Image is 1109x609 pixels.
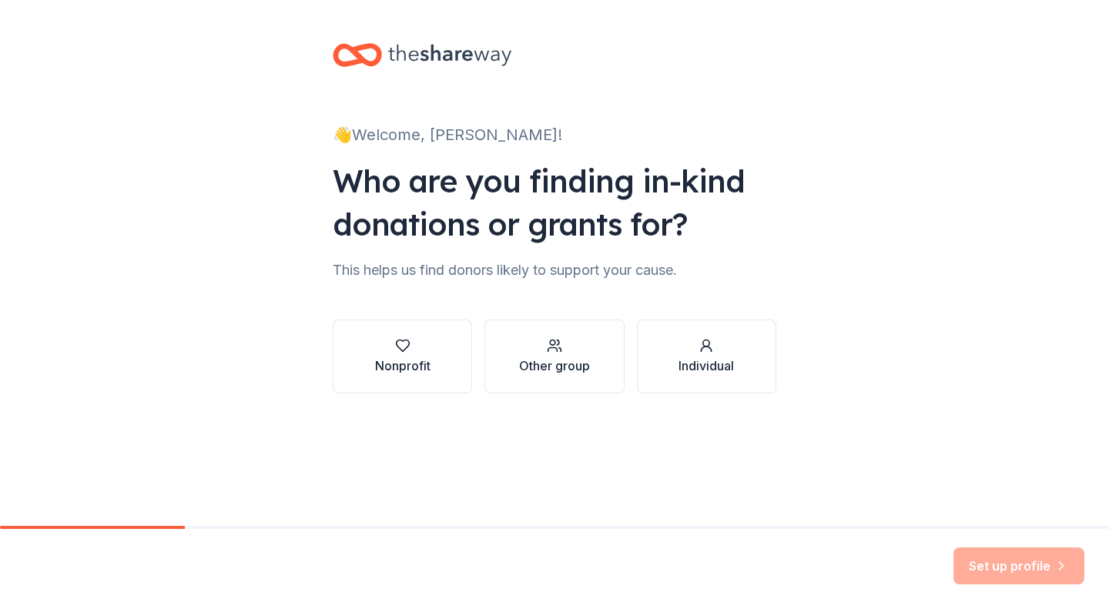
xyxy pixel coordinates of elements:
div: Who are you finding in-kind donations or grants for? [333,159,776,246]
button: Other group [484,320,624,393]
div: Nonprofit [375,356,431,375]
button: Individual [637,320,776,393]
button: Nonprofit [333,320,472,393]
div: Other group [519,356,590,375]
div: Individual [678,356,734,375]
div: 👋 Welcome, [PERSON_NAME]! [333,122,776,147]
div: This helps us find donors likely to support your cause. [333,258,776,283]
